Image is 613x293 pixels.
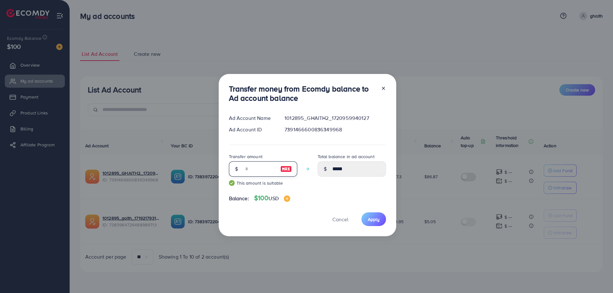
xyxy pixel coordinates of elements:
[229,84,376,103] h3: Transfer money from Ecomdy balance to Ad account balance
[229,195,249,202] span: Balance:
[324,212,356,226] button: Cancel
[368,216,380,223] span: Apply
[361,212,386,226] button: Apply
[318,153,375,160] label: Total balance in ad account
[586,264,608,288] iframe: Chat
[224,126,280,133] div: Ad Account ID
[229,180,297,186] small: This amount is suitable
[224,114,280,122] div: Ad Account Name
[229,180,235,186] img: guide
[279,114,391,122] div: 1012895_GHAITH2_1720959940127
[229,153,262,160] label: Transfer amount
[254,194,290,202] h4: $100
[332,216,348,223] span: Cancel
[284,195,290,202] img: image
[279,126,391,133] div: 7391466600836349968
[269,195,278,202] span: USD
[280,165,292,173] img: image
